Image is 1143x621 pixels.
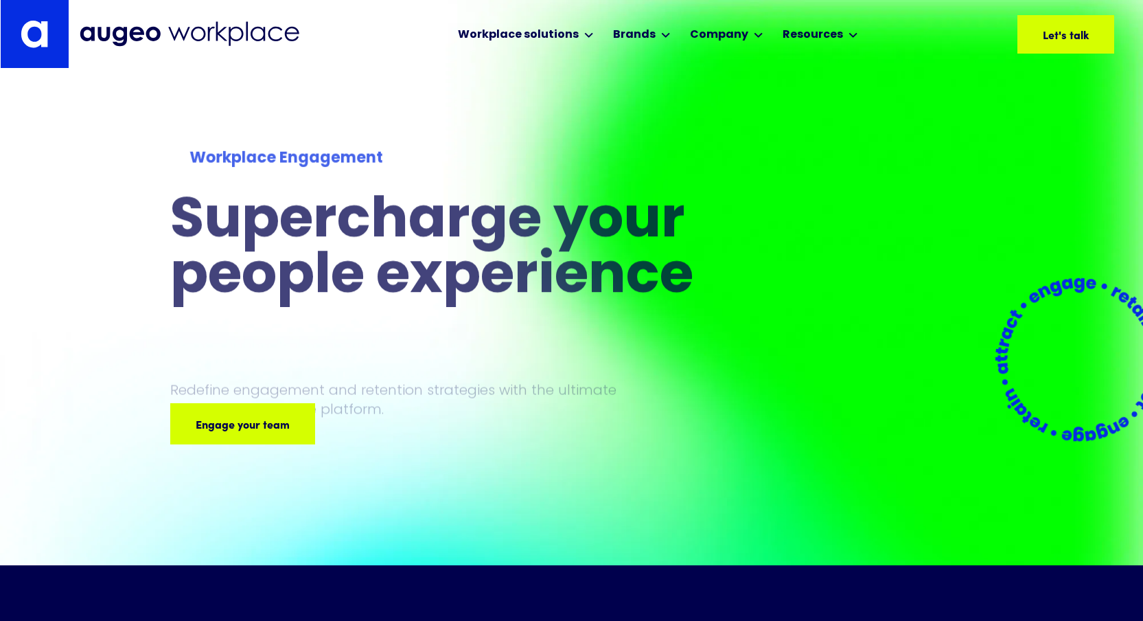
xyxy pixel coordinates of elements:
[783,27,843,43] div: Resources
[170,380,643,418] p: Redefine engagement and retention strategies with the ultimate employee experience platform.
[21,20,48,48] img: Augeo's "a" monogram decorative logo in white.
[170,194,763,306] h1: Supercharge your people experience
[1017,15,1114,54] a: Let's talk
[458,27,579,43] div: Workplace solutions
[613,27,656,43] div: Brands
[690,27,748,43] div: Company
[189,147,743,170] div: Workplace Engagement
[170,403,315,444] a: Engage your team
[80,21,299,47] img: Augeo Workplace business unit full logo in mignight blue.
